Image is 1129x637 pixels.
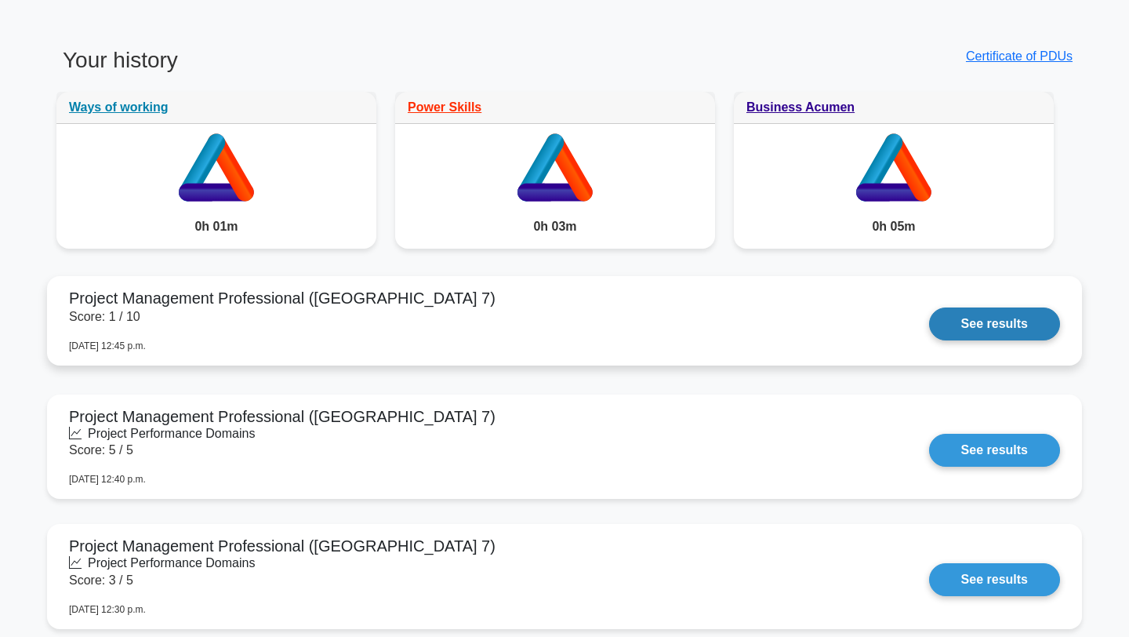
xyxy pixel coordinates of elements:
a: See results [929,434,1060,467]
div: 0h 03m [395,205,715,249]
a: Ways of working [69,100,169,114]
a: Power Skills [408,100,481,114]
a: Business Acumen [746,100,855,114]
div: 0h 01m [56,205,376,249]
a: See results [929,308,1060,340]
div: 0h 05m [734,205,1054,249]
a: See results [929,563,1060,596]
a: Certificate of PDUs [966,49,1073,63]
h3: Your history [56,47,555,86]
